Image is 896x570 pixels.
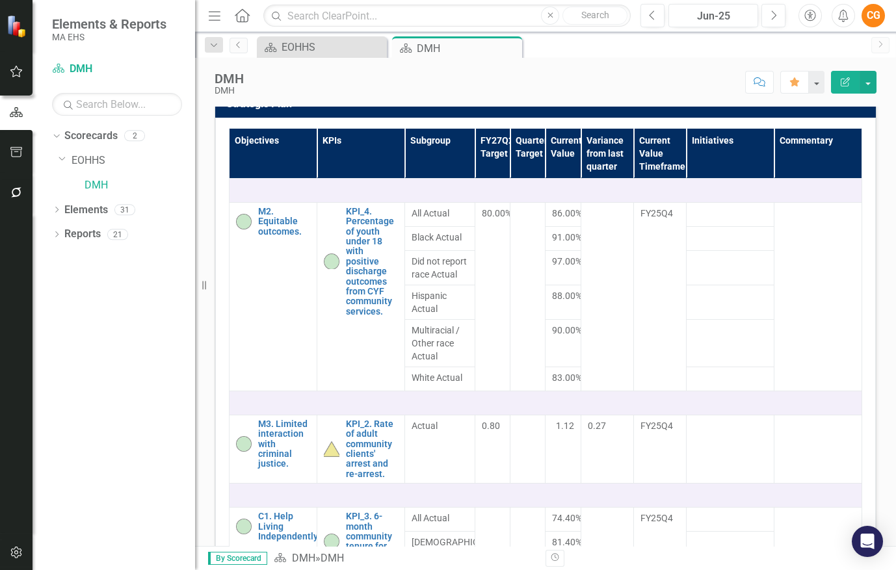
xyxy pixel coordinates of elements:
div: DMH [215,71,244,86]
td: Double-Click to Edit Right Click for Context Menu [230,202,317,391]
td: Double-Click to Edit [405,202,475,226]
span: 1.12 [556,419,574,432]
a: KPI_4. Percentage of youth under 18 with positive discharge outcomes from CYF community services. [346,207,398,317]
td: Double-Click to Edit [405,367,475,391]
span: 81.40% [552,536,582,549]
span: 86.00% [552,207,582,220]
div: 2 [124,131,145,142]
a: Scorecards [64,129,118,144]
td: Double-Click to Edit [546,226,581,250]
td: Double-Click to Edit [405,250,475,285]
img: On-track [236,519,252,534]
a: DMH [85,178,195,193]
div: EOHHS [282,39,384,55]
span: White Actual [412,371,468,384]
div: 31 [114,204,135,215]
a: DMH [52,62,182,77]
span: Black Actual [412,231,468,244]
a: M3. Limited interaction with criminal justice. [258,419,310,469]
td: Double-Click to Edit [546,415,581,483]
td: Double-Click to Edit [405,226,475,250]
span: Elements & Reports [52,16,166,32]
img: On-track [236,214,252,229]
a: M2. Equitable outcomes. [258,207,310,237]
div: 21 [107,229,128,240]
td: Double-Click to Edit [774,202,862,391]
td: Double-Click to Edit [230,484,862,508]
img: On-track [236,436,252,452]
span: 0.80 [482,421,500,431]
span: Search [581,10,609,20]
span: Multiracial / Other race Actual [412,324,468,363]
button: Search [562,6,627,25]
td: Double-Click to Edit [546,285,581,319]
td: Double-Click to Edit [546,202,581,226]
div: Open Intercom Messenger [852,526,883,557]
span: 83.00% [552,371,582,384]
div: FY25Q4 [640,512,679,525]
span: 0.27 [588,421,606,431]
img: At-risk [324,441,339,457]
td: Double-Click to Edit [230,391,862,415]
td: Double-Click to Edit [405,285,475,319]
img: On-track [324,534,339,549]
span: Actual [412,419,468,432]
td: Double-Click to Edit [774,415,862,483]
a: EOHHS [260,39,384,55]
span: All Actual [412,207,468,220]
span: 74.40% [552,512,582,525]
td: Double-Click to Edit [546,319,581,367]
a: EOHHS [72,153,195,168]
span: Did not report race Actual [412,255,468,281]
td: Double-Click to Edit [405,415,475,483]
a: KPI_2. Rate of adult community clients' arrest and re-arrest. [346,419,398,479]
td: Double-Click to Edit [546,367,581,391]
span: 97.00% [552,255,582,268]
a: C1. Help Living Independently. [258,512,320,541]
div: DMH [215,86,244,96]
button: Jun-25 [668,4,758,27]
img: ClearPoint Strategy [7,14,29,37]
td: Double-Click to Edit [546,508,581,532]
span: 90.00% [552,324,582,337]
span: 80.00% [482,208,512,218]
td: Double-Click to Edit [405,508,475,532]
span: By Scorecard [208,552,267,565]
div: DMH [417,40,519,57]
td: Double-Click to Edit Right Click for Context Menu [317,415,405,483]
div: Jun-25 [673,8,754,24]
a: Reports [64,227,101,242]
td: Double-Click to Edit Right Click for Context Menu [317,202,405,391]
span: 88.00% [552,289,582,302]
input: Search Below... [52,93,182,116]
div: FY25Q4 [640,419,679,432]
button: CG [862,4,885,27]
h3: Strategic Plan [226,98,869,110]
td: Double-Click to Edit [405,319,475,367]
span: All Actual [412,512,468,525]
a: Elements [64,203,108,218]
span: Hispanic Actual [412,289,468,315]
td: Double-Click to Edit [546,250,581,285]
div: DMH [321,552,344,564]
div: FY25Q4 [640,207,679,220]
div: » [274,551,536,566]
span: 91.00% [552,231,582,244]
input: Search ClearPoint... [263,5,631,27]
img: On-track [324,253,339,269]
td: Double-Click to Edit [230,178,862,202]
td: Double-Click to Edit Right Click for Context Menu [230,415,317,483]
small: MA EHS [52,32,166,42]
a: DMH [292,552,315,564]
